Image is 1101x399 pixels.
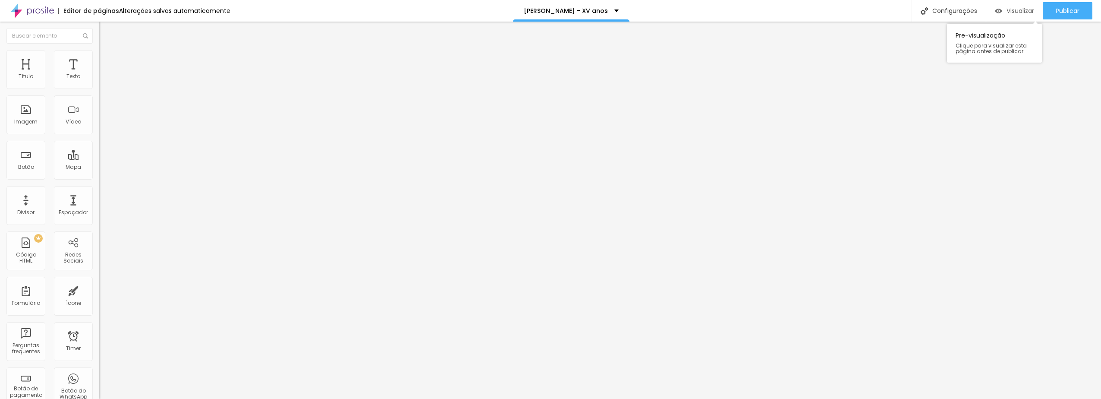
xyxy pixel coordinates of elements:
div: Formulário [12,300,40,306]
div: Timer [66,345,81,351]
span: Clique para visualizar esta página antes de publicar. [956,43,1033,54]
img: Icone [83,33,88,38]
div: Alterações salvas automaticamente [119,8,230,14]
span: Visualizar [1007,7,1034,14]
div: Código HTML [9,252,43,264]
span: Publicar [1056,7,1079,14]
iframe: Editor [99,22,1101,399]
button: Publicar [1043,2,1092,19]
div: Vídeo [66,119,81,125]
input: Buscar elemento [6,28,93,44]
p: [PERSON_NAME] - XV anos [524,8,608,14]
div: Imagem [14,119,38,125]
div: Espaçador [59,209,88,215]
img: view-1.svg [995,7,1002,15]
div: Ícone [66,300,81,306]
div: Botão de pagamento [9,386,43,398]
div: Editor de páginas [58,8,119,14]
div: Pre-visualização [947,24,1042,63]
div: Perguntas frequentes [9,342,43,355]
div: Redes Sociais [56,252,90,264]
button: Visualizar [986,2,1043,19]
div: Texto [66,73,80,79]
div: Título [19,73,33,79]
div: Botão [18,164,34,170]
div: Mapa [66,164,81,170]
div: Divisor [17,209,35,215]
img: Icone [921,7,928,15]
